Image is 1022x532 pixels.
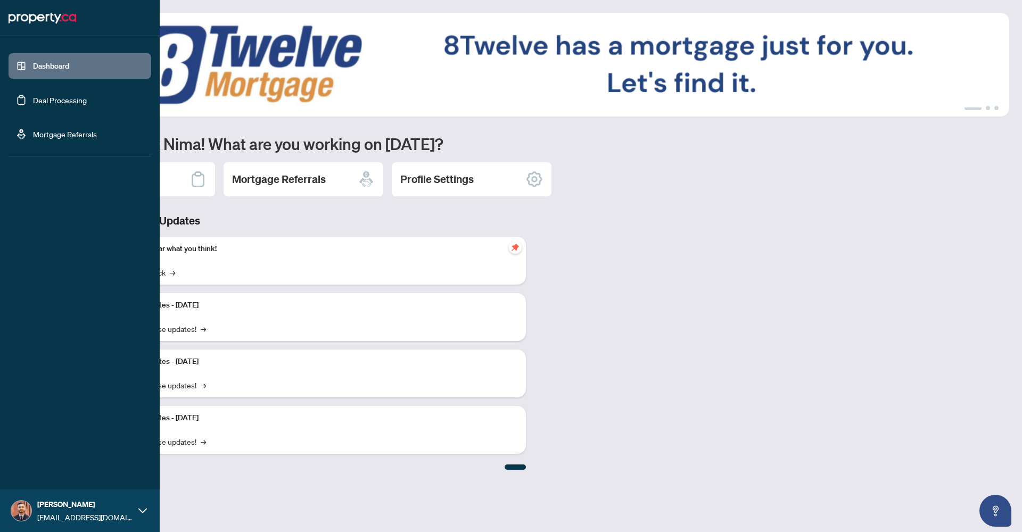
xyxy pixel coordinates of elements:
[965,106,982,110] button: 1
[400,172,474,187] h2: Profile Settings
[994,106,999,110] button: 3
[33,61,69,71] a: Dashboard
[112,412,517,424] p: Platform Updates - [DATE]
[37,511,133,523] span: [EMAIL_ADDRESS][DOMAIN_NAME]
[112,243,517,255] p: We want to hear what you think!
[112,300,517,311] p: Platform Updates - [DATE]
[55,213,526,228] h3: Brokerage & Industry Updates
[55,134,1009,154] h1: Welcome back Nima! What are you working on [DATE]?
[201,323,206,335] span: →
[201,436,206,447] span: →
[9,10,76,27] img: logo
[979,495,1011,527] button: Open asap
[986,106,990,110] button: 2
[509,241,522,254] span: pushpin
[33,129,97,139] a: Mortgage Referrals
[170,267,175,278] span: →
[33,95,87,105] a: Deal Processing
[37,498,133,510] span: [PERSON_NAME]
[201,379,206,391] span: →
[55,13,1009,117] img: Slide 0
[112,356,517,368] p: Platform Updates - [DATE]
[11,501,31,521] img: Profile Icon
[232,172,326,187] h2: Mortgage Referrals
